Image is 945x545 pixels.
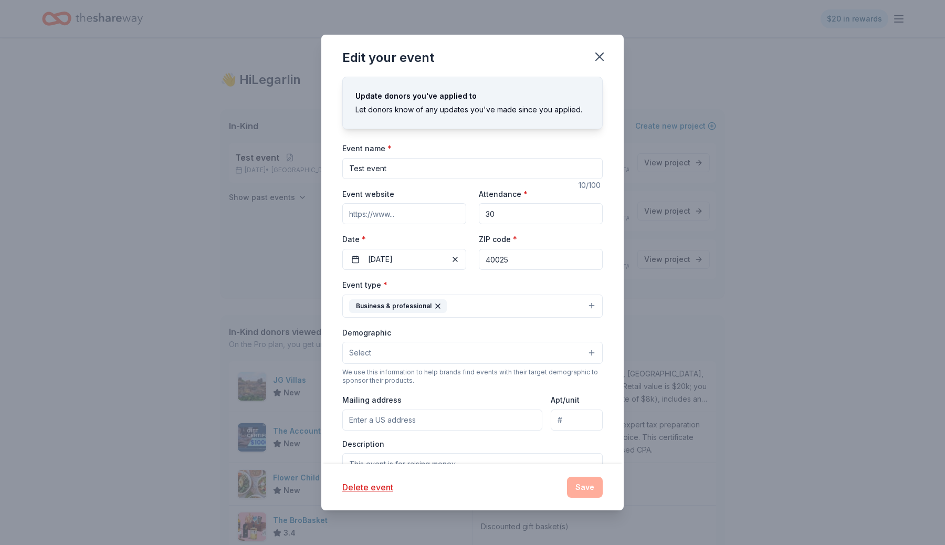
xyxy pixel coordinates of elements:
[479,189,528,200] label: Attendance
[551,410,603,431] input: #
[342,234,466,245] label: Date
[342,395,402,405] label: Mailing address
[479,234,517,245] label: ZIP code
[342,203,466,224] input: https://www...
[342,481,393,494] button: Delete event
[342,158,603,179] input: Spring Fundraiser
[349,347,371,359] span: Select
[342,328,391,338] label: Demographic
[349,299,447,313] div: Business & professional
[342,342,603,364] button: Select
[342,295,603,318] button: Business & professional
[355,90,590,102] div: Update donors you've applied to
[551,395,580,405] label: Apt/unit
[342,143,392,154] label: Event name
[355,103,590,116] div: Let donors know of any updates you've made since you applied.
[342,368,603,385] div: We use this information to help brands find events with their target demographic to sponsor their...
[342,189,394,200] label: Event website
[342,280,387,290] label: Event type
[342,410,542,431] input: Enter a US address
[479,203,603,224] input: 20
[479,249,603,270] input: 12345 (U.S. only)
[342,249,466,270] button: [DATE]
[342,49,434,66] div: Edit your event
[579,179,603,192] div: 10 /100
[342,439,384,449] label: Description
